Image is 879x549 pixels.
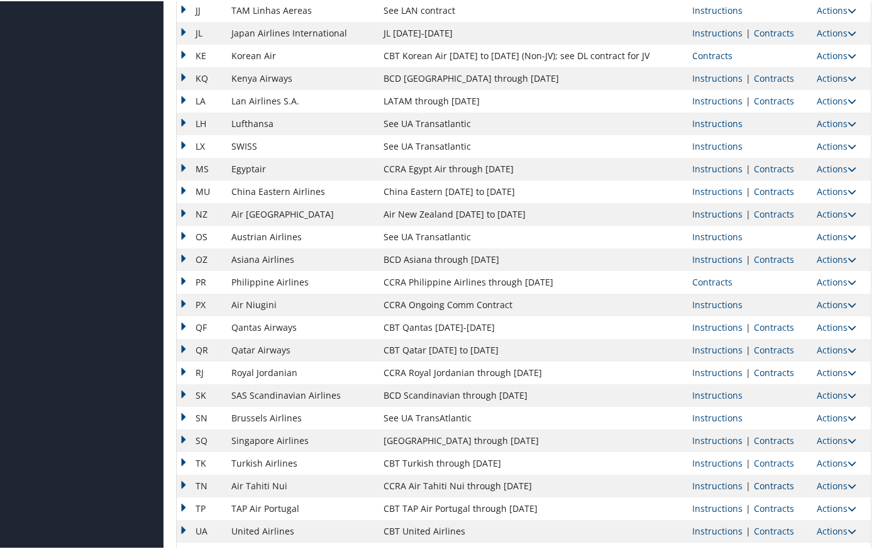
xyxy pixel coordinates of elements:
a: View Ticketing Instructions [692,433,743,445]
td: Air Tahiti Nui [225,474,377,496]
span: | [743,184,754,196]
td: [GEOGRAPHIC_DATA] through [DATE] [377,428,687,451]
a: Actions [817,139,856,151]
td: QR [177,338,225,360]
a: View Contracts [754,433,794,445]
td: QF [177,315,225,338]
td: KE [177,43,225,66]
td: CBT Korean Air [DATE] to [DATE] (Non-JV); see DL contract for JV [377,43,687,66]
a: View Ticketing Instructions [692,94,743,106]
a: Actions [817,3,856,15]
a: View Ticketing Instructions [692,479,743,491]
td: PR [177,270,225,292]
a: View Ticketing Instructions [692,456,743,468]
span: | [743,524,754,536]
a: View Contracts [692,275,732,287]
a: Actions [817,456,856,468]
span: | [743,26,754,38]
td: CCRA Air Tahiti Nui through [DATE] [377,474,687,496]
a: Actions [817,479,856,491]
a: Actions [817,388,856,400]
a: View Contracts [754,94,794,106]
a: View Contracts [754,252,794,264]
a: Actions [817,343,856,355]
a: Actions [817,71,856,83]
td: Kenya Airways [225,66,377,89]
td: See UA Transatlantic [377,225,687,247]
a: Actions [817,524,856,536]
a: View Ticketing Instructions [692,501,743,513]
td: BCD Scandinavian through [DATE] [377,383,687,406]
td: CBT Qantas [DATE]-[DATE] [377,315,687,338]
a: Actions [817,230,856,241]
span: | [743,433,754,445]
span: | [743,501,754,513]
a: View Ticketing Instructions [692,411,743,423]
a: View Contracts [692,48,732,60]
td: JL [DATE]-[DATE] [377,21,687,43]
td: See UA TransAtlantic [377,406,687,428]
a: View Ticketing Instructions [692,297,743,309]
td: Air [GEOGRAPHIC_DATA] [225,202,377,225]
td: MU [177,179,225,202]
td: SK [177,383,225,406]
span: | [743,320,754,332]
td: TP [177,496,225,519]
a: View Ticketing Instructions [692,162,743,174]
a: Actions [817,162,856,174]
a: View Ticketing Instructions [692,3,743,15]
a: Actions [817,94,856,106]
td: CCRA Royal Jordanian through [DATE] [377,360,687,383]
a: View Contracts [754,456,794,468]
a: Actions [817,252,856,264]
td: United Airlines [225,519,377,541]
a: View Contracts [754,71,794,83]
td: NZ [177,202,225,225]
td: KQ [177,66,225,89]
td: Egyptair [225,157,377,179]
td: Singapore Airlines [225,428,377,451]
a: View Contracts [754,479,794,491]
a: View Ticketing Instructions [692,388,743,400]
a: View Ticketing Instructions [692,524,743,536]
a: View Contracts [754,365,794,377]
span: | [743,343,754,355]
a: View Contracts [754,524,794,536]
a: Actions [817,26,856,38]
td: TAP Air Portugal [225,496,377,519]
a: Actions [817,116,856,128]
a: View Contracts [754,162,794,174]
td: CCRA Philippine Airlines through [DATE] [377,270,687,292]
a: View Contracts [754,26,794,38]
a: View Ticketing Instructions [692,116,743,128]
a: Actions [817,365,856,377]
a: View Ticketing Instructions [692,184,743,196]
td: TN [177,474,225,496]
a: View Ticketing Instructions [692,139,743,151]
td: China Eastern [DATE] to [DATE] [377,179,687,202]
a: Actions [817,48,856,60]
span: | [743,252,754,264]
td: UA [177,519,225,541]
td: SQ [177,428,225,451]
td: LX [177,134,225,157]
td: Qantas Airways [225,315,377,338]
td: OS [177,225,225,247]
a: Actions [817,320,856,332]
td: Lufthansa [225,111,377,134]
a: View Ticketing Instructions [692,71,743,83]
td: BCD Asiana through [DATE] [377,247,687,270]
td: RJ [177,360,225,383]
td: China Eastern Airlines [225,179,377,202]
td: See UA Transatlantic [377,134,687,157]
a: Actions [817,411,856,423]
td: CBT United Airlines [377,519,687,541]
td: Lan Airlines S.A. [225,89,377,111]
td: Turkish Airlines [225,451,377,474]
a: View Ticketing Instructions [692,320,743,332]
td: SAS Scandinavian Airlines [225,383,377,406]
td: JL [177,21,225,43]
a: View Contracts [754,343,794,355]
td: TK [177,451,225,474]
td: MS [177,157,225,179]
